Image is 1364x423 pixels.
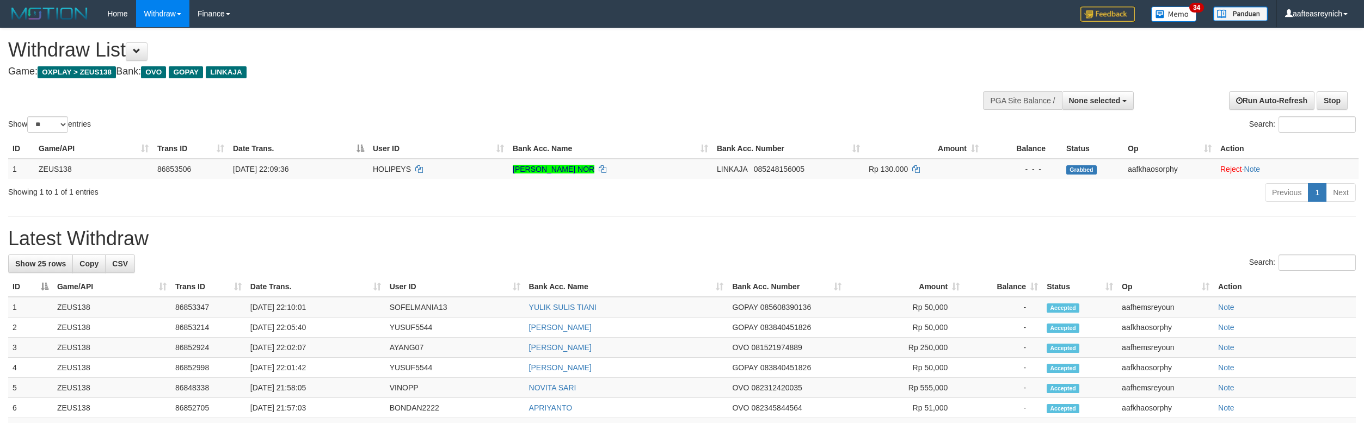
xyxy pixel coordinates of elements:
[964,378,1042,398] td: -
[1216,159,1359,179] td: ·
[846,338,964,358] td: Rp 250,000
[732,383,749,392] span: OVO
[153,139,229,159] th: Trans ID: activate to sort column ascending
[27,116,68,133] select: Showentries
[246,338,385,358] td: [DATE] 22:02:07
[233,165,288,173] span: [DATE] 22:09:36
[385,358,525,378] td: YUSUF5544
[112,259,128,268] span: CSV
[1047,364,1079,373] span: Accepted
[529,303,597,312] a: YULIK SULIS TIANI
[964,297,1042,318] td: -
[171,338,246,358] td: 86852924
[964,398,1042,418] td: -
[1229,91,1314,110] a: Run Auto-Refresh
[385,277,525,297] th: User ID: activate to sort column ascending
[1218,303,1234,312] a: Note
[513,165,594,173] a: [PERSON_NAME] NOR
[1218,323,1234,332] a: Note
[72,254,106,273] a: Copy
[53,378,171,398] td: ZEUS138
[1279,254,1356,271] input: Search:
[53,398,171,418] td: ZEUS138
[157,165,191,173] span: 86853506
[760,323,811,332] span: Copy 083840451826 to clipboard
[1216,139,1359,159] th: Action
[171,378,246,398] td: 86848338
[141,66,166,78] span: OVO
[8,277,53,297] th: ID: activate to sort column descending
[1317,91,1348,110] a: Stop
[717,165,747,173] span: LINKAJA
[964,358,1042,378] td: -
[171,318,246,338] td: 86853214
[1062,91,1134,110] button: None selected
[385,318,525,338] td: YUSUF5544
[8,5,91,22] img: MOTION_logo.png
[1062,139,1123,159] th: Status
[246,318,385,338] td: [DATE] 22:05:40
[1117,318,1214,338] td: aafkhaosorphy
[385,297,525,318] td: SOFELMANIA13
[8,398,53,418] td: 6
[846,398,964,418] td: Rp 51,000
[53,358,171,378] td: ZEUS138
[171,277,246,297] th: Trans ID: activate to sort column ascending
[1047,404,1079,413] span: Accepted
[1308,183,1326,202] a: 1
[1326,183,1356,202] a: Next
[1213,7,1268,21] img: panduan.png
[246,378,385,398] td: [DATE] 21:58:05
[1066,165,1097,175] span: Grabbed
[751,343,802,352] span: Copy 081521974889 to clipboard
[8,254,73,273] a: Show 25 rows
[529,323,592,332] a: [PERSON_NAME]
[987,164,1058,175] div: - - -
[1080,7,1135,22] img: Feedback.jpg
[246,398,385,418] td: [DATE] 21:57:03
[732,343,749,352] span: OVO
[1218,363,1234,372] a: Note
[1117,297,1214,318] td: aafhemsreyoun
[1244,165,1261,173] a: Note
[206,66,247,78] span: LINKAJA
[246,277,385,297] th: Date Trans.: activate to sort column ascending
[169,66,203,78] span: GOPAY
[529,403,573,412] a: APRIYANTO
[53,338,171,358] td: ZEUS138
[846,378,964,398] td: Rp 555,000
[8,159,34,179] td: 1
[983,91,1061,110] div: PGA Site Balance /
[964,277,1042,297] th: Balance: activate to sort column ascending
[1279,116,1356,133] input: Search:
[1189,3,1204,13] span: 34
[846,297,964,318] td: Rp 50,000
[760,363,811,372] span: Copy 083840451826 to clipboard
[385,398,525,418] td: BONDAN2222
[1117,398,1214,418] td: aafkhaosorphy
[8,358,53,378] td: 4
[529,363,592,372] a: [PERSON_NAME]
[8,297,53,318] td: 1
[846,358,964,378] td: Rp 50,000
[1047,384,1079,393] span: Accepted
[53,297,171,318] td: ZEUS138
[1047,324,1079,333] span: Accepted
[1218,403,1234,412] a: Note
[8,228,1356,250] h1: Latest Withdraw
[1123,139,1216,159] th: Op: activate to sort column ascending
[751,403,802,412] span: Copy 082345844564 to clipboard
[1214,277,1356,297] th: Action
[171,297,246,318] td: 86853347
[368,139,508,159] th: User ID: activate to sort column ascending
[751,383,802,392] span: Copy 082312420035 to clipboard
[171,398,246,418] td: 86852705
[1218,383,1234,392] a: Note
[1249,254,1356,271] label: Search:
[34,159,153,179] td: ZEUS138
[1117,277,1214,297] th: Op: activate to sort column ascending
[34,139,153,159] th: Game/API: activate to sort column ascending
[964,318,1042,338] td: -
[15,259,66,268] span: Show 25 rows
[1123,159,1216,179] td: aafkhaosorphy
